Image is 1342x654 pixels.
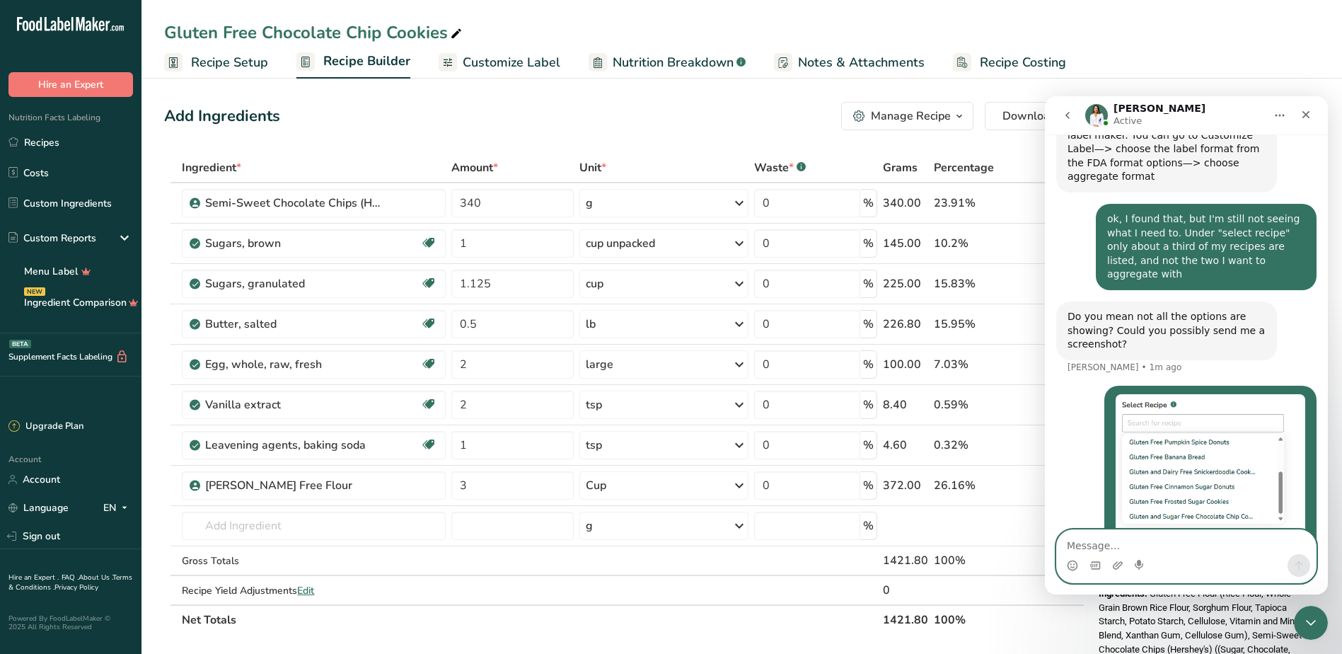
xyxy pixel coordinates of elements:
div: 15.95% [934,316,1017,333]
div: Gluten Free Chocolate Chip Cookies [164,20,465,45]
div: ok, I found that, but I'm still not seeing what I need to. Under "select recipe" only about a thi... [51,108,272,194]
div: Cup [586,477,606,494]
a: Customize Label [439,47,560,79]
div: Manage Recipe [871,108,951,125]
textarea: Message… [12,434,271,458]
span: Amount [451,159,498,176]
div: 340.00 [883,195,928,212]
a: Notes & Attachments [774,47,925,79]
a: Language [8,495,69,520]
div: 10.2% [934,235,1017,252]
a: Terms & Conditions . [8,573,132,592]
div: 15.83% [934,275,1017,292]
div: tsp [586,437,602,454]
a: Hire an Expert . [8,573,59,583]
button: Download [985,102,1084,130]
div: 0.32% [934,437,1017,454]
div: Sugars, brown [205,235,382,252]
div: lb [586,316,596,333]
iframe: Intercom live chat [1294,606,1328,640]
div: Vanilla extract [205,396,382,413]
div: 7.03% [934,356,1017,373]
div: tsp [586,396,602,413]
div: 1421.80 [883,552,928,569]
div: ok, I found that, but I'm still not seeing what I need to. Under "select recipe" only about a thi... [62,116,260,185]
div: 226.80 [883,316,928,333]
div: BETA [9,340,31,348]
a: Recipe Costing [953,47,1066,79]
div: [PERSON_NAME] Free Flour [205,477,382,494]
div: Custom Reports [8,231,96,246]
button: Gif picker [45,464,56,475]
div: Leavening agents, baking soda [205,437,382,454]
button: Start recording [90,464,101,475]
div: Upgrade Plan [8,420,83,434]
div: Rana says… [11,205,272,289]
div: Semi-Sweet Chocolate Chips (Hershey's) [205,195,382,212]
span: Notes & Attachments [798,53,925,72]
div: Butter, salted [205,316,382,333]
div: Do you mean not all the options are showing? Could you possibly send me a screenshot?[PERSON_NAME... [11,205,232,264]
span: Percentage [934,159,994,176]
span: Edit [297,584,314,597]
span: Recipe Costing [980,53,1066,72]
button: Emoji picker [22,464,33,475]
a: About Us . [79,573,112,583]
button: Upload attachment [67,464,79,475]
span: Unit [579,159,606,176]
div: 0 [883,582,928,599]
div: Sugars, granulated [205,275,382,292]
input: Add Ingredient [182,512,445,540]
th: Net Totals [179,604,880,634]
a: Recipe Builder [296,45,410,79]
div: 145.00 [883,235,928,252]
a: Privacy Policy [54,583,98,592]
div: Alvin says… [11,108,272,205]
div: cup unpacked [586,235,655,252]
a: FAQ . [62,573,79,583]
button: Hire an Expert [8,72,133,97]
span: Recipe Setup [191,53,268,72]
span: Download [1002,108,1056,125]
div: [PERSON_NAME] • 1m ago [23,267,137,275]
a: Recipe Setup [164,47,268,79]
div: 26.16% [934,477,1017,494]
div: Alvin says… [11,289,272,457]
div: 23.91% [934,195,1017,212]
th: 100% [931,604,1020,634]
div: g [586,517,593,534]
div: Add Ingredients [164,105,280,128]
span: Nutrition Breakdown [613,53,734,72]
div: NEW [24,287,45,296]
iframe: Intercom live chat [1045,96,1328,595]
span: Ingredient [182,159,241,176]
div: Do you mean not all the options are showing? Could you possibly send me a screenshot? [23,214,221,256]
div: g [586,195,593,212]
div: 100% [934,552,1017,569]
span: Ingredients: [1099,588,1147,599]
div: Gross Totals [182,553,445,568]
div: cup [586,275,603,292]
div: 225.00 [883,275,928,292]
span: Grams [883,159,918,176]
div: 372.00 [883,477,928,494]
span: Customize Label [463,53,560,72]
button: Send a message… [243,458,265,481]
div: 8.40 [883,396,928,413]
div: large [586,356,613,373]
span: Recipe Builder [323,52,410,71]
div: EN [103,500,133,517]
div: 4.60 [883,437,928,454]
th: 1421.80 [880,604,931,634]
a: Nutrition Breakdown [589,47,746,79]
div: Egg, whole, raw, fresh [205,356,382,373]
div: 100.00 [883,356,928,373]
div: Waste [754,159,806,176]
button: Manage Recipe [841,102,973,130]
